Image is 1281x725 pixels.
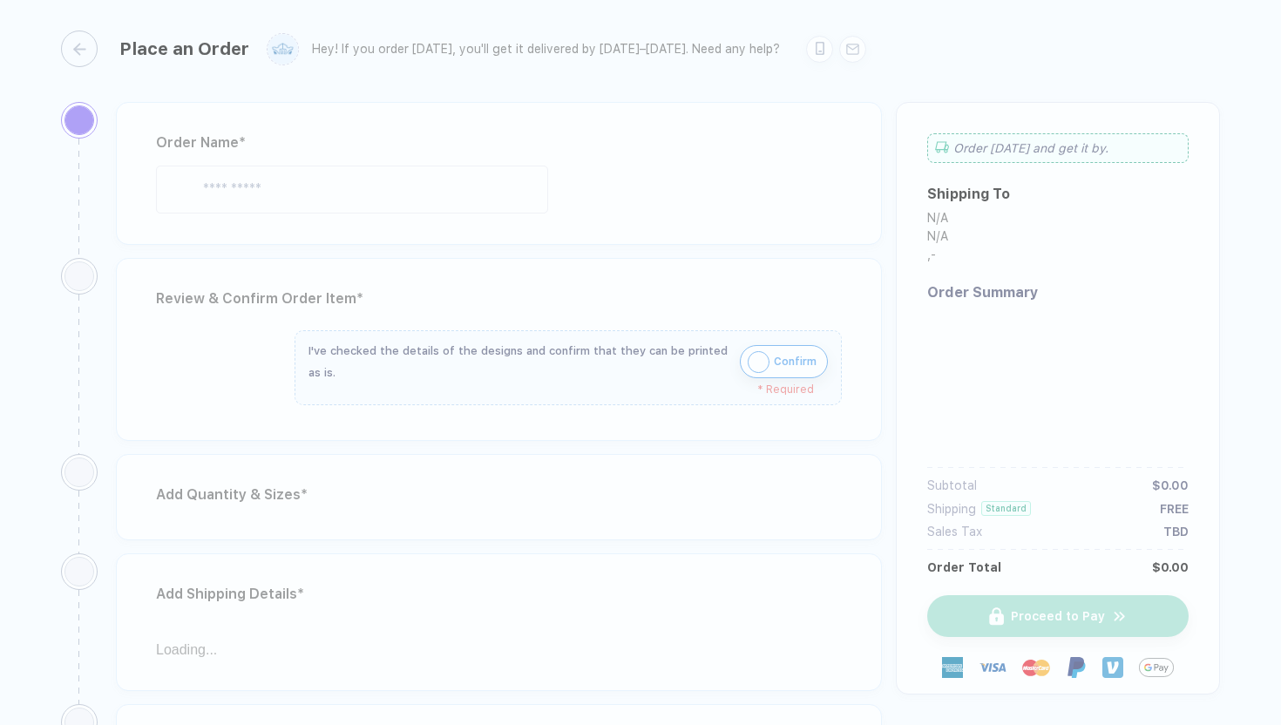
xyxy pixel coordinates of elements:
div: Place an Order [119,38,249,59]
img: GPay [1139,650,1174,685]
img: Paypal [1066,657,1087,678]
div: Order Total [927,560,1001,574]
div: Review & Confirm Order Item [156,285,842,313]
div: TBD [1163,525,1189,539]
div: Hey! If you order [DATE], you'll get it delivered by [DATE]–[DATE]. Need any help? [312,42,780,57]
div: Order [DATE] and get it by . [927,133,1189,163]
div: N/A [927,211,948,229]
div: Standard [981,501,1031,516]
img: icon [748,351,769,373]
button: iconConfirm [740,345,828,378]
div: Loading... [156,636,842,664]
div: Add Quantity & Sizes [156,481,842,509]
img: master-card [1022,654,1050,681]
div: Order Summary [927,284,1189,301]
div: , - [927,247,948,266]
div: $0.00 [1152,478,1189,492]
div: $0.00 [1152,560,1189,574]
div: Shipping To [927,186,1010,202]
img: user profile [268,34,298,64]
img: Venmo [1102,657,1123,678]
span: Confirm [774,348,817,376]
div: Add Shipping Details [156,580,842,608]
div: I've checked the details of the designs and confirm that they can be printed as is. [308,340,731,383]
div: Subtotal [927,478,977,492]
div: Sales Tax [927,525,982,539]
div: * Required [308,383,814,396]
div: Shipping [927,502,976,516]
div: Order Name [156,129,842,157]
div: N/A [927,229,948,247]
img: express [942,657,963,678]
img: visa [979,654,1006,681]
div: FREE [1160,502,1189,516]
